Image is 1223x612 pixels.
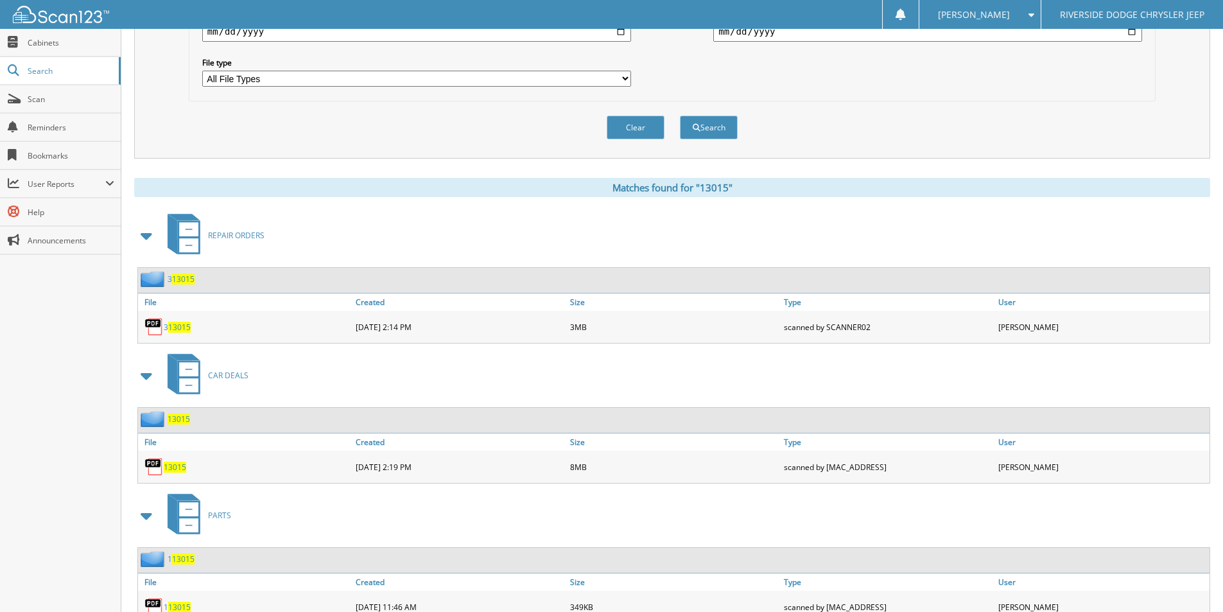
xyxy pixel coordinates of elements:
[781,314,995,340] div: scanned by SCANNER02
[13,6,109,23] img: scan123-logo-white.svg
[567,314,781,340] div: 3MB
[168,274,195,284] a: 313015
[1060,11,1204,19] span: RIVERSIDE DODGE CHRYSLER JEEP
[567,433,781,451] a: Size
[352,314,567,340] div: [DATE] 2:14 PM
[781,573,995,591] a: Type
[352,293,567,311] a: Created
[1159,550,1223,612] iframe: Chat Widget
[28,235,114,246] span: Announcements
[138,573,352,591] a: File
[567,573,781,591] a: Size
[172,274,195,284] span: 13015
[144,317,164,337] img: PDF.png
[680,116,738,139] button: Search
[208,510,231,521] span: PARTS
[134,178,1210,197] div: Matches found for "13015"
[995,293,1210,311] a: User
[567,454,781,480] div: 8MB
[995,433,1210,451] a: User
[352,454,567,480] div: [DATE] 2:19 PM
[781,433,995,451] a: Type
[164,322,191,333] a: 313015
[208,230,265,241] span: REPAIR ORDERS
[160,350,248,401] a: CAR DEALS
[168,554,195,564] a: 113015
[28,37,114,48] span: Cabinets
[164,462,186,473] a: 13015
[995,454,1210,480] div: [PERSON_NAME]
[713,21,1142,42] input: end
[141,551,168,567] img: folder2.png
[567,293,781,311] a: Size
[28,66,112,76] span: Search
[995,314,1210,340] div: [PERSON_NAME]
[202,57,631,68] label: File type
[352,573,567,591] a: Created
[781,293,995,311] a: Type
[28,94,114,105] span: Scan
[28,122,114,133] span: Reminders
[138,433,352,451] a: File
[28,150,114,161] span: Bookmarks
[144,457,164,476] img: PDF.png
[208,370,248,381] span: CAR DEALS
[160,210,265,261] a: REPAIR ORDERS
[995,573,1210,591] a: User
[781,454,995,480] div: scanned by [MAC_ADDRESS]
[172,554,195,564] span: 13015
[352,433,567,451] a: Created
[28,179,105,189] span: User Reports
[607,116,664,139] button: Clear
[138,293,352,311] a: File
[168,414,190,424] a: 13015
[938,11,1010,19] span: [PERSON_NAME]
[168,322,191,333] span: 13015
[141,411,168,427] img: folder2.png
[202,21,631,42] input: start
[28,207,114,218] span: Help
[160,490,231,541] a: PARTS
[141,271,168,287] img: folder2.png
